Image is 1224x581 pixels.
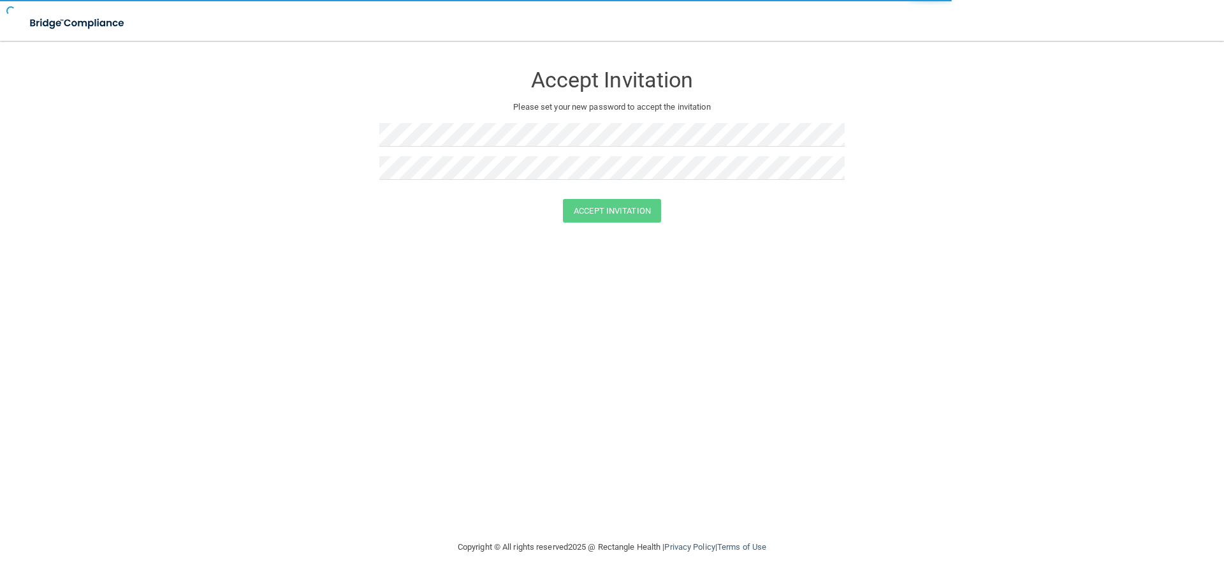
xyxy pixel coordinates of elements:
[19,10,136,36] img: bridge_compliance_login_screen.278c3ca4.svg
[563,199,661,223] button: Accept Invitation
[379,527,845,568] div: Copyright © All rights reserved 2025 @ Rectangle Health | |
[389,99,835,115] p: Please set your new password to accept the invitation
[717,542,766,552] a: Terms of Use
[664,542,715,552] a: Privacy Policy
[379,68,845,92] h3: Accept Invitation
